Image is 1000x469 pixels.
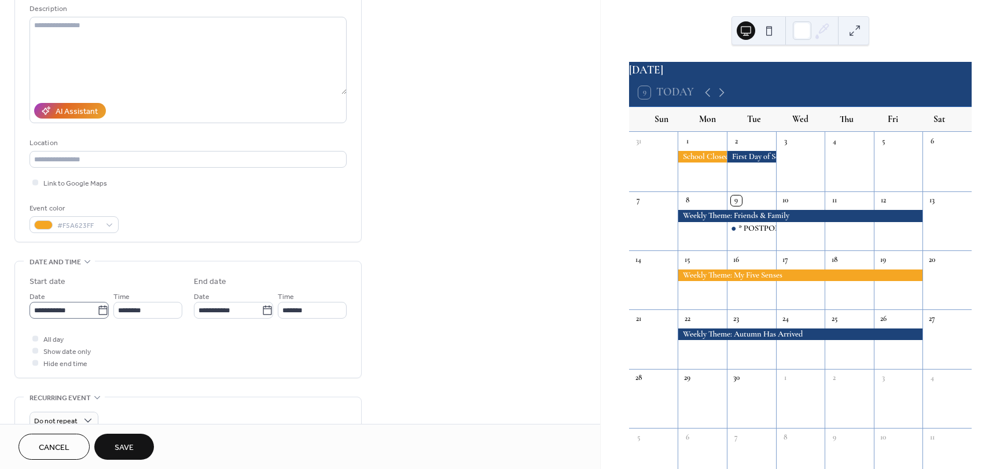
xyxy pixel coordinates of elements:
[682,314,693,324] div: 22
[43,178,107,190] span: Link to Google Maps
[727,223,776,234] div: * POSTPONED: Parent Orientation
[878,314,888,324] div: 26
[829,254,839,265] div: 18
[682,136,693,146] div: 1
[633,314,644,324] div: 21
[633,195,644,206] div: 7
[43,358,87,370] span: Hide end time
[878,373,888,383] div: 3
[56,106,98,118] div: AI Assistant
[682,195,693,206] div: 8
[194,276,226,288] div: End date
[682,373,693,383] div: 29
[43,334,64,346] span: All day
[678,151,727,163] div: School Closed: Labor Day
[633,136,644,146] div: 31
[780,314,791,324] div: 24
[682,432,693,442] div: 6
[829,195,839,206] div: 11
[927,373,937,383] div: 4
[30,202,116,215] div: Event color
[30,276,65,288] div: Start date
[878,195,888,206] div: 12
[927,254,937,265] div: 20
[30,137,344,149] div: Location
[638,107,685,132] div: Sun
[34,103,106,119] button: AI Assistant
[113,291,130,303] span: Time
[738,223,859,234] div: * POSTPONED: Parent Orientation
[731,314,741,324] div: 23
[727,151,776,163] div: First Day of School
[823,107,870,132] div: Thu
[870,107,916,132] div: Fri
[34,415,78,428] span: Do not repeat
[731,107,777,132] div: Tue
[927,195,937,206] div: 13
[194,291,209,303] span: Date
[829,432,839,442] div: 9
[878,432,888,442] div: 10
[19,434,90,460] button: Cancel
[927,136,937,146] div: 6
[629,62,972,79] div: [DATE]
[30,392,91,404] span: Recurring event
[30,256,81,268] span: Date and time
[829,314,839,324] div: 25
[731,432,741,442] div: 7
[927,314,937,324] div: 27
[927,432,937,442] div: 11
[685,107,731,132] div: Mon
[878,136,888,146] div: 5
[633,373,644,383] div: 28
[115,442,134,454] span: Save
[780,136,791,146] div: 3
[278,291,294,303] span: Time
[780,254,791,265] div: 17
[30,291,45,303] span: Date
[731,136,741,146] div: 2
[916,107,962,132] div: Sat
[780,432,791,442] div: 8
[43,346,91,358] span: Show date only
[731,254,741,265] div: 16
[57,220,100,232] span: #F5A623FF
[678,210,922,221] div: Weekly Theme: Friends & Family
[682,254,693,265] div: 15
[39,442,69,454] span: Cancel
[30,3,344,15] div: Description
[633,432,644,442] div: 5
[780,373,791,383] div: 1
[829,136,839,146] div: 4
[678,269,922,281] div: Weekly Theme: My Five Senses
[633,254,644,265] div: 14
[829,373,839,383] div: 2
[878,254,888,265] div: 19
[780,195,791,206] div: 10
[777,107,823,132] div: Wed
[94,434,154,460] button: Save
[678,328,922,340] div: Weekly Theme: Autumn Has Arrived
[731,195,741,206] div: 9
[731,373,741,383] div: 30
